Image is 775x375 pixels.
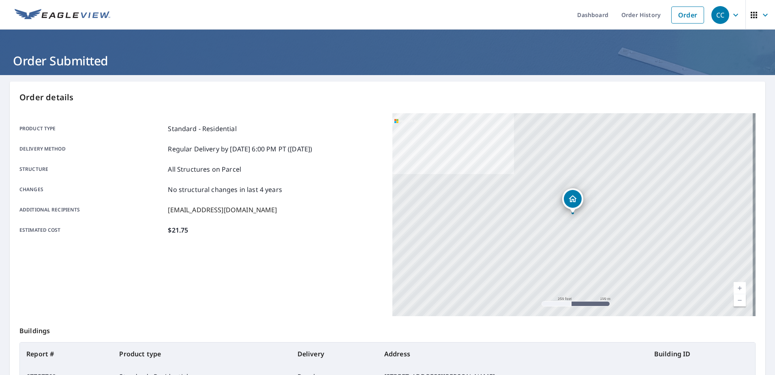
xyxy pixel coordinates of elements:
[168,144,312,154] p: Regular Delivery by [DATE] 6:00 PM PT ([DATE])
[671,6,704,24] a: Order
[10,52,765,69] h1: Order Submitted
[19,144,165,154] p: Delivery method
[168,185,282,194] p: No structural changes in last 4 years
[19,316,756,342] p: Buildings
[168,205,277,215] p: [EMAIL_ADDRESS][DOMAIN_NAME]
[168,225,188,235] p: $21.75
[648,343,755,365] th: Building ID
[378,343,648,365] th: Address
[19,124,165,134] p: Product type
[168,164,241,174] p: All Structures on Parcel
[734,294,746,306] a: Current Level 17, Zoom Out
[711,6,729,24] div: CC
[19,91,756,103] p: Order details
[19,164,165,174] p: Structure
[113,343,291,365] th: Product type
[20,343,113,365] th: Report #
[19,185,165,194] p: Changes
[562,188,583,213] div: Dropped pin, building 1, Residential property, 7466 Palmer Glen Cir Sarasota, FL 34240
[19,225,165,235] p: Estimated cost
[19,205,165,215] p: Additional recipients
[168,124,236,134] p: Standard - Residential
[291,343,378,365] th: Delivery
[734,282,746,294] a: Current Level 17, Zoom In
[15,9,110,21] img: EV Logo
